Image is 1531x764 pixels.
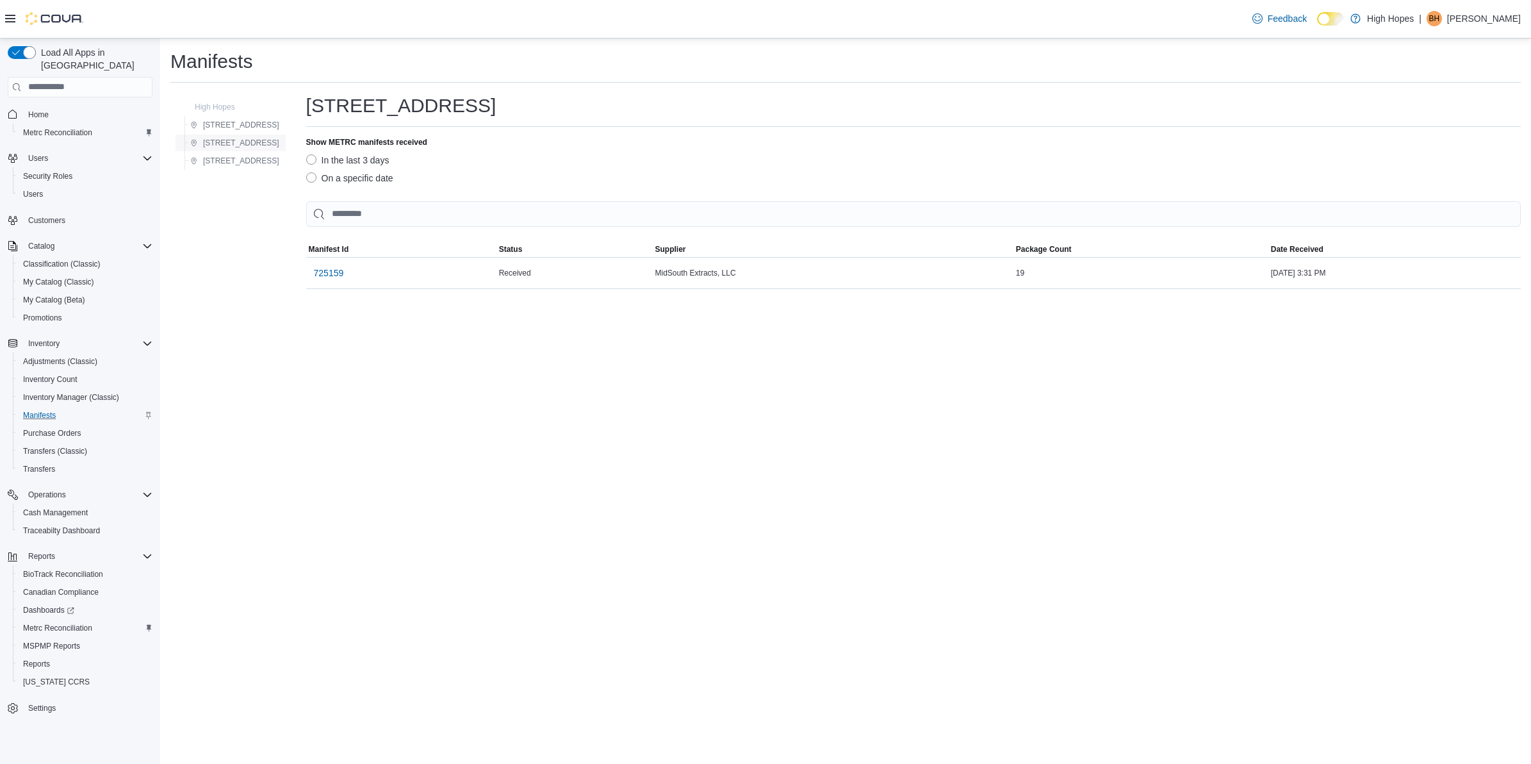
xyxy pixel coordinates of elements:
[23,212,152,228] span: Customers
[3,335,158,353] button: Inventory
[13,406,158,424] button: Manifests
[18,638,152,654] span: MSPMP Reports
[18,310,67,326] a: Promotions
[1447,11,1521,26] p: [PERSON_NAME]
[18,187,152,202] span: Users
[314,267,344,279] span: 725159
[18,169,152,184] span: Security Roles
[23,238,152,254] span: Catalog
[23,464,55,474] span: Transfers
[655,268,736,278] span: MidSouth Extracts, LLC
[28,490,66,500] span: Operations
[23,336,152,351] span: Inventory
[18,256,152,272] span: Classification (Classic)
[13,442,158,460] button: Transfers (Classic)
[203,156,279,166] span: [STREET_ADDRESS]
[13,353,158,370] button: Adjustments (Classic)
[26,12,83,25] img: Cova
[18,444,92,459] a: Transfers (Classic)
[499,244,523,254] span: Status
[23,487,71,502] button: Operations
[1268,265,1521,281] div: [DATE] 3:31 PM
[3,486,158,504] button: Operations
[18,274,99,290] a: My Catalog (Classic)
[13,185,158,203] button: Users
[23,392,119,403] span: Inventory Manager (Classic)
[3,547,158,565] button: Reports
[18,256,106,272] a: Classification (Classic)
[23,677,90,687] span: [US_STATE] CCRS
[18,426,152,441] span: Purchase Orders
[18,125,97,140] a: Metrc Reconciliation
[1247,6,1312,31] a: Feedback
[23,171,72,181] span: Security Roles
[23,356,97,367] span: Adjustments (Classic)
[23,549,152,564] span: Reports
[18,602,79,618] a: Dashboards
[306,170,393,186] label: On a specific date
[18,444,152,459] span: Transfers (Classic)
[23,623,92,633] span: Metrc Reconciliation
[18,125,152,140] span: Metrc Reconciliation
[306,137,427,147] label: Show METRC manifests received
[13,273,158,291] button: My Catalog (Classic)
[18,169,78,184] a: Security Roles
[23,277,94,287] span: My Catalog (Classic)
[23,587,99,597] span: Canadian Compliance
[28,338,60,349] span: Inventory
[23,128,92,138] span: Metrc Reconciliation
[177,99,240,115] button: High Hopes
[18,567,108,582] a: BioTrack Reconciliation
[18,408,152,423] span: Manifests
[18,292,90,308] a: My Catalog (Beta)
[18,620,97,636] a: Metrc Reconciliation
[13,291,158,309] button: My Catalog (Beta)
[18,505,152,520] span: Cash Management
[3,699,158,717] button: Settings
[18,567,152,582] span: BioTrack Reconciliation
[18,674,95,690] a: [US_STATE] CCRS
[18,461,60,477] a: Transfers
[13,565,158,583] button: BioTrack Reconciliation
[23,605,74,615] span: Dashboards
[13,388,158,406] button: Inventory Manager (Classic)
[13,673,158,691] button: [US_STATE] CCRS
[13,124,158,142] button: Metrc Reconciliation
[36,46,152,72] span: Load All Apps in [GEOGRAPHIC_DATA]
[18,426,86,441] a: Purchase Orders
[185,117,284,133] button: [STREET_ADDRESS]
[28,153,48,163] span: Users
[185,153,284,169] button: [STREET_ADDRESS]
[306,201,1521,227] input: This is a search bar. As you type, the results lower in the page will automatically filter.
[18,674,152,690] span: Washington CCRS
[1427,11,1442,26] div: Bridjette Holland
[23,641,80,651] span: MSPMP Reports
[13,255,158,273] button: Classification (Classic)
[23,336,65,351] button: Inventory
[3,105,158,124] button: Home
[185,135,284,151] button: [STREET_ADDRESS]
[18,408,61,423] a: Manifests
[203,120,279,130] span: [STREET_ADDRESS]
[23,549,60,564] button: Reports
[23,213,70,228] a: Customers
[13,460,158,478] button: Transfers
[23,189,43,199] span: Users
[23,238,60,254] button: Catalog
[23,410,56,420] span: Manifests
[23,446,87,456] span: Transfers (Classic)
[13,601,158,619] a: Dashboards
[1419,11,1421,26] p: |
[1429,11,1440,26] span: BH
[13,522,158,540] button: Traceabilty Dashboard
[23,508,88,518] span: Cash Management
[18,372,152,387] span: Inventory Count
[23,659,50,669] span: Reports
[13,583,158,601] button: Canadian Compliance
[195,102,235,112] span: High Hopes
[23,313,62,323] span: Promotions
[306,93,496,119] h1: [STREET_ADDRESS]
[18,390,124,405] a: Inventory Manager (Classic)
[13,370,158,388] button: Inventory Count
